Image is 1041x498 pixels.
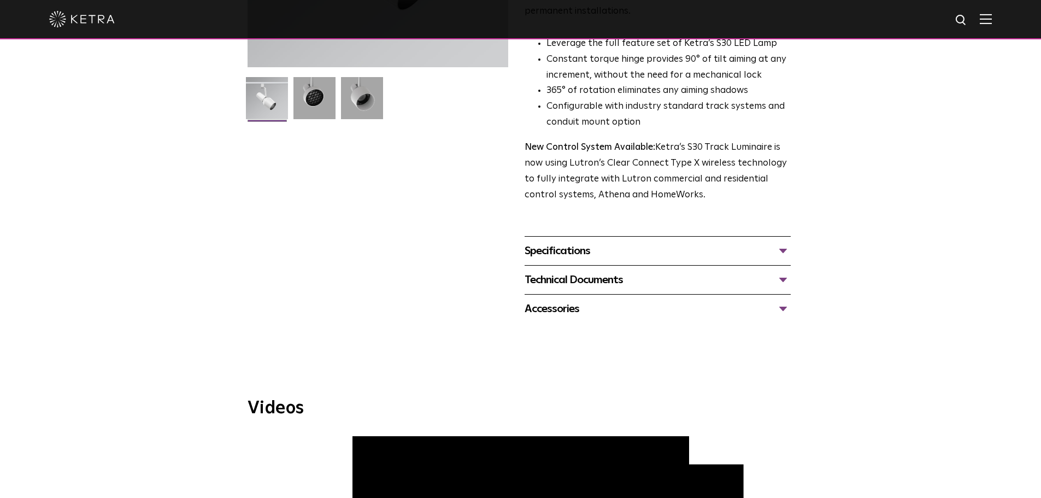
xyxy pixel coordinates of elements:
[525,271,791,289] div: Technical Documents
[980,14,992,24] img: Hamburger%20Nav.svg
[293,77,336,127] img: 3b1b0dc7630e9da69e6b
[248,400,794,417] h3: Videos
[546,99,791,131] li: Configurable with industry standard track systems and conduit mount option
[546,52,791,84] li: Constant torque hinge provides 90° of tilt aiming at any increment, without the need for a mechan...
[546,83,791,99] li: 365° of rotation eliminates any aiming shadows
[546,36,791,52] li: Leverage the full feature set of Ketra’s S30 LED Lamp
[525,143,655,152] strong: New Control System Available:
[525,300,791,318] div: Accessories
[525,242,791,260] div: Specifications
[341,77,383,127] img: 9e3d97bd0cf938513d6e
[49,11,115,27] img: ketra-logo-2019-white
[955,14,968,27] img: search icon
[246,77,288,127] img: S30-Track-Luminaire-2021-Web-Square
[525,140,791,203] p: Ketra’s S30 Track Luminaire is now using Lutron’s Clear Connect Type X wireless technology to ful...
